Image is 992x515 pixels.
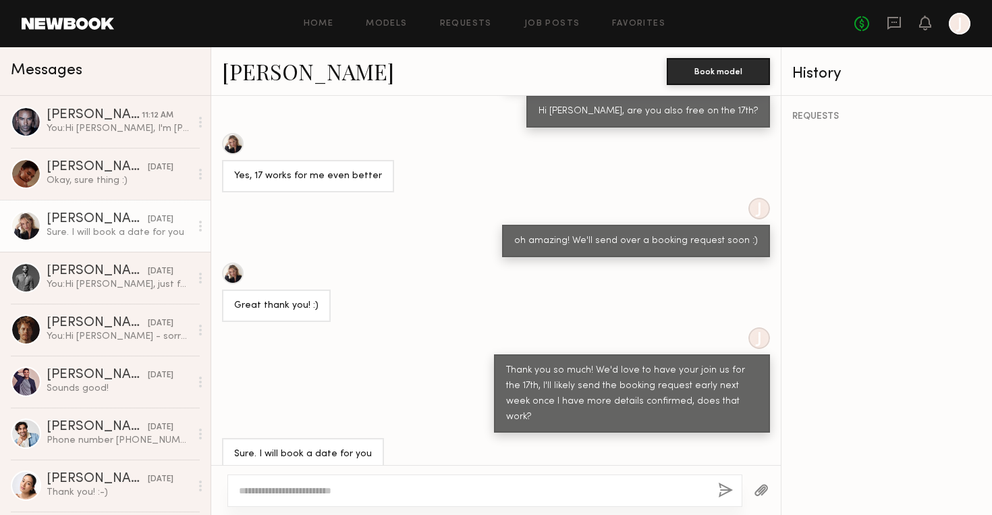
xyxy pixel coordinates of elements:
[47,421,148,434] div: [PERSON_NAME]
[667,65,770,76] a: Book model
[148,369,173,382] div: [DATE]
[47,382,190,395] div: Sounds good!
[440,20,492,28] a: Requests
[366,20,407,28] a: Models
[47,174,190,187] div: Okay, sure thing :)
[222,57,394,86] a: [PERSON_NAME]
[11,63,82,78] span: Messages
[47,486,190,499] div: Thank you! :-)
[47,278,190,291] div: You: Hi [PERSON_NAME], just following up here! We're hoping to lock by EOW
[142,109,173,122] div: 11:12 AM
[47,317,148,330] div: [PERSON_NAME]
[506,363,758,425] div: Thank you so much! We'd love to have your join us for the 17th, I'll likely send the booking requ...
[47,265,148,278] div: [PERSON_NAME]
[47,213,148,226] div: [PERSON_NAME]
[148,421,173,434] div: [DATE]
[47,161,148,174] div: [PERSON_NAME]
[234,169,382,184] div: Yes, 17 works for me even better
[514,234,758,249] div: oh amazing! We'll send over a booking request soon :)
[47,369,148,382] div: [PERSON_NAME]
[148,213,173,226] div: [DATE]
[148,161,173,174] div: [DATE]
[47,330,190,343] div: You: Hi [PERSON_NAME] - sorry for the late response but we figured it out, all set. Thanks again.
[667,58,770,85] button: Book model
[47,434,190,447] div: Phone number [PHONE_NUMBER] Email [EMAIL_ADDRESS][DOMAIN_NAME]
[47,472,148,486] div: [PERSON_NAME]
[949,13,970,34] a: J
[47,122,190,135] div: You: Hi [PERSON_NAME], I'm [PERSON_NAME] with Vacation® Sunscreen [URL][DOMAIN_NAME] We are casti...
[148,473,173,486] div: [DATE]
[47,109,142,122] div: [PERSON_NAME]
[47,226,190,239] div: Sure. I will book a date for you
[524,20,580,28] a: Job Posts
[234,298,319,314] div: Great thank you! :)
[148,317,173,330] div: [DATE]
[304,20,334,28] a: Home
[792,112,981,121] div: REQUESTS
[612,20,665,28] a: Favorites
[148,265,173,278] div: [DATE]
[792,66,981,82] div: History
[234,447,372,462] div: Sure. I will book a date for you
[539,104,758,119] div: Hi [PERSON_NAME], are you also free on the 17th?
